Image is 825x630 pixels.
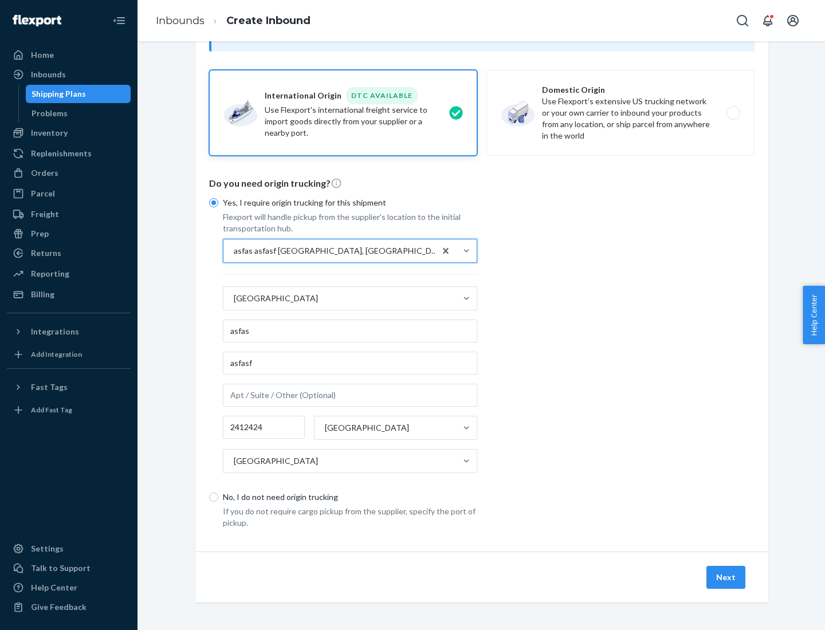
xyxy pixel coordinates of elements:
a: Parcel [7,184,131,203]
p: Yes, I require origin trucking for this shipment [223,197,477,208]
a: Problems [26,104,131,123]
button: Open notifications [756,9,779,32]
ol: breadcrumbs [147,4,320,38]
img: Flexport logo [13,15,61,26]
input: [GEOGRAPHIC_DATA] [233,455,234,467]
input: [GEOGRAPHIC_DATA] [324,422,325,434]
a: Add Fast Tag [7,401,131,419]
div: [GEOGRAPHIC_DATA] [234,455,318,467]
input: Apt / Suite / Other (Optional) [223,384,477,407]
div: asfas asfasf [GEOGRAPHIC_DATA], [GEOGRAPHIC_DATA] 2412424 [234,245,441,257]
button: Give Feedback [7,598,131,616]
a: Orders [7,164,131,182]
input: Facility Name [223,320,477,342]
a: Inbounds [7,65,131,84]
button: Help Center [803,286,825,344]
a: Home [7,46,131,64]
button: Next [706,566,745,589]
a: Inbounds [156,14,205,27]
div: Orders [31,167,58,179]
a: Prep [7,225,131,243]
div: Freight [31,208,59,220]
div: Returns [31,247,61,259]
a: Help Center [7,578,131,597]
a: Freight [7,205,131,223]
div: Inventory [31,127,68,139]
input: No, I do not need origin trucking [209,493,218,502]
p: Flexport will handle pickup from the supplier's location to the initial transportation hub. [223,211,477,234]
a: Create Inbound [226,14,311,27]
p: If you do not require cargo pickup from the supplier, specify the port of pickup. [223,506,477,529]
div: Parcel [31,188,55,199]
a: Billing [7,285,131,304]
p: No, I do not need origin trucking [223,491,477,503]
div: [GEOGRAPHIC_DATA] [234,293,318,304]
button: Integrations [7,322,131,341]
div: Add Integration [31,349,82,359]
button: Close Navigation [108,9,131,32]
div: Integrations [31,326,79,337]
div: [GEOGRAPHIC_DATA] [325,422,409,434]
button: Open account menu [781,9,804,32]
a: Inventory [7,124,131,142]
div: Help Center [31,582,77,593]
p: Do you need origin trucking? [209,177,755,190]
div: Give Feedback [31,601,87,613]
input: [GEOGRAPHIC_DATA] [233,293,234,304]
a: Replenishments [7,144,131,163]
a: Shipping Plans [26,85,131,103]
div: Billing [31,289,54,300]
div: Shipping Plans [32,88,86,100]
div: Problems [32,108,68,119]
div: Talk to Support [31,562,91,574]
a: Talk to Support [7,559,131,577]
a: Settings [7,540,131,558]
a: Reporting [7,265,131,283]
div: Reporting [31,268,69,279]
button: Open Search Box [731,9,754,32]
div: Home [31,49,54,61]
div: Replenishments [31,148,92,159]
div: Fast Tags [31,381,68,393]
span: Inbounding with your own carrier? [243,31,496,41]
a: Add Integration [7,345,131,364]
button: Fast Tags [7,378,131,396]
input: Address [223,352,477,375]
a: Returns [7,244,131,262]
div: Inbounds [31,69,66,80]
input: Postal Code [223,416,305,439]
div: Add Fast Tag [31,405,72,415]
div: Settings [31,543,64,554]
div: Prep [31,228,49,239]
input: Yes, I require origin trucking for this shipment [209,198,218,207]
